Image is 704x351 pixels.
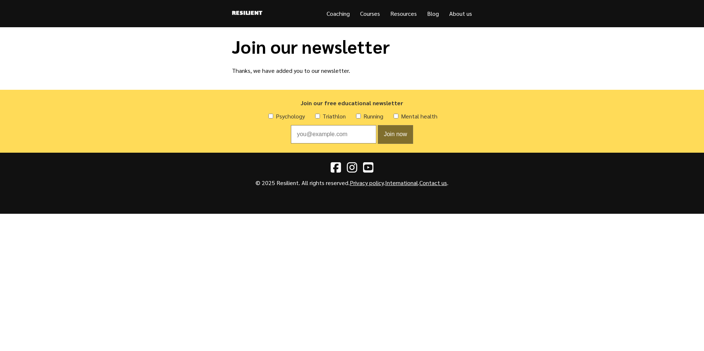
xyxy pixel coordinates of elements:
a: Instagram [347,166,357,173]
a: Contact us [419,179,447,187]
label: Psychology [276,112,305,120]
p: Thanks, we have added you to our newsletter. [232,66,472,75]
a: Privacy policy [350,179,384,187]
a: Coaching [327,10,350,17]
a: Resources [390,10,417,17]
a: Courses [360,10,380,17]
a: Blog [427,10,439,17]
h1: Join our newsletter [232,36,472,57]
button: Join now [378,125,413,144]
a: YouTube [363,166,373,173]
label: Mental health [401,112,437,120]
a: About us [449,10,472,17]
input: Email address [291,125,376,143]
a: International [385,179,418,187]
a: Resilient [232,9,263,18]
span: Join our free educational newsletter [301,99,403,107]
label: Running [363,112,383,120]
a: Facebook [331,166,341,173]
label: Triathlon [323,112,346,120]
